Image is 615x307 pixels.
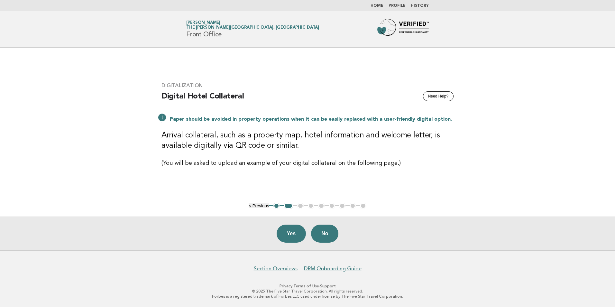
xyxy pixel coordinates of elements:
h3: Digitalization [161,82,454,89]
button: 2 [284,203,293,209]
a: Privacy [280,284,292,288]
button: Need Help? [423,91,454,101]
a: Profile [389,4,406,8]
span: The [PERSON_NAME][GEOGRAPHIC_DATA], [GEOGRAPHIC_DATA] [186,26,319,30]
a: DRM Onboarding Guide [304,265,362,272]
p: © 2025 The Five Star Travel Corporation. All rights reserved. [111,289,504,294]
p: Forbes is a registered trademark of Forbes LLC used under license by The Five Star Travel Corpora... [111,294,504,299]
button: No [311,225,338,243]
p: Paper should be avoided in property operations when it can be easily replaced with a user-friendl... [170,116,454,123]
h1: Front Office [186,21,319,38]
a: [PERSON_NAME]The [PERSON_NAME][GEOGRAPHIC_DATA], [GEOGRAPHIC_DATA] [186,21,319,30]
a: Terms of Use [293,284,319,288]
h3: Arrival collateral, such as a property map, hotel information and welcome letter, is available di... [161,130,454,151]
a: History [411,4,429,8]
button: < Previous [249,203,269,208]
button: Yes [277,225,306,243]
p: (You will be asked to upload an example of your digital collateral on the following page.) [161,159,454,168]
h2: Digital Hotel Collateral [161,91,454,107]
p: · · [111,284,504,289]
img: Forbes Travel Guide [377,19,429,40]
a: Home [371,4,383,8]
a: Support [320,284,336,288]
a: Section Overviews [254,265,298,272]
button: 1 [273,203,280,209]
